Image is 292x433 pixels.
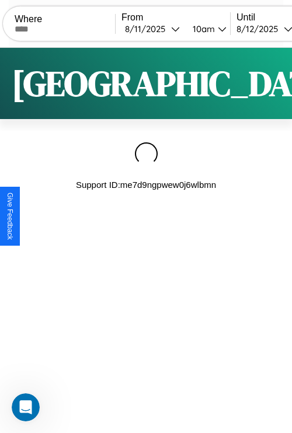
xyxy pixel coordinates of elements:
[121,23,183,35] button: 8/11/2025
[6,193,14,240] div: Give Feedback
[12,393,40,421] iframe: Intercom live chat
[183,23,230,35] button: 10am
[15,14,115,25] label: Where
[187,23,218,34] div: 10am
[121,12,230,23] label: From
[237,23,284,34] div: 8 / 12 / 2025
[76,177,216,193] p: Support ID: me7d9ngpwew0j6wlbmn
[125,23,171,34] div: 8 / 11 / 2025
